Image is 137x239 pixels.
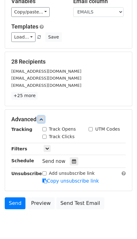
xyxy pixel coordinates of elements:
a: Templates [11,23,38,30]
a: Copy unsubscribe link [42,178,99,184]
strong: Tracking [11,127,32,132]
label: Track Clicks [49,133,75,140]
a: Load... [11,32,36,42]
a: Send [5,197,25,209]
h5: 28 Recipients [11,58,126,65]
label: Add unsubscribe link [49,170,95,177]
a: Copy/paste... [11,7,50,17]
small: [EMAIL_ADDRESS][DOMAIN_NAME] [11,69,81,74]
small: [EMAIL_ADDRESS][DOMAIN_NAME] [11,76,81,81]
iframe: Chat Widget [106,209,137,239]
span: Send now [42,158,66,164]
a: +25 more [11,92,38,100]
strong: Unsubscribe [11,171,42,176]
small: [EMAIL_ADDRESS][DOMAIN_NAME] [11,83,81,88]
a: Send Test Email [56,197,104,209]
button: Save [45,32,62,42]
strong: Filters [11,146,27,151]
strong: Schedule [11,158,34,163]
label: Track Opens [49,126,76,132]
label: UTM Codes [95,126,120,132]
a: Preview [27,197,55,209]
h5: Advanced [11,116,126,123]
